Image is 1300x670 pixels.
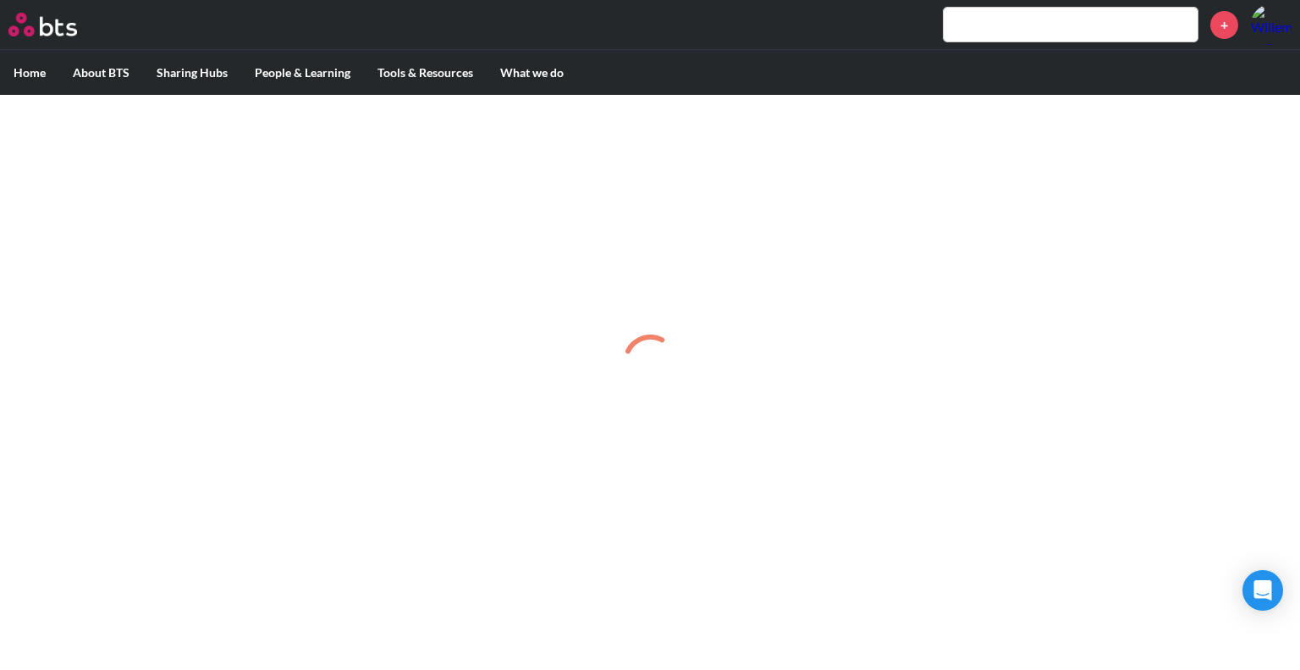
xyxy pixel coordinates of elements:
[8,13,77,36] img: BTS Logo
[59,51,143,95] label: About BTS
[8,13,108,36] a: Go home
[1242,570,1283,611] div: Open Intercom Messenger
[487,51,577,95] label: What we do
[1251,4,1292,45] a: Profile
[364,51,487,95] label: Tools & Resources
[1251,4,1292,45] img: Willemijn van Ginneken
[143,51,241,95] label: Sharing Hubs
[1210,11,1238,39] a: +
[241,51,364,95] label: People & Learning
